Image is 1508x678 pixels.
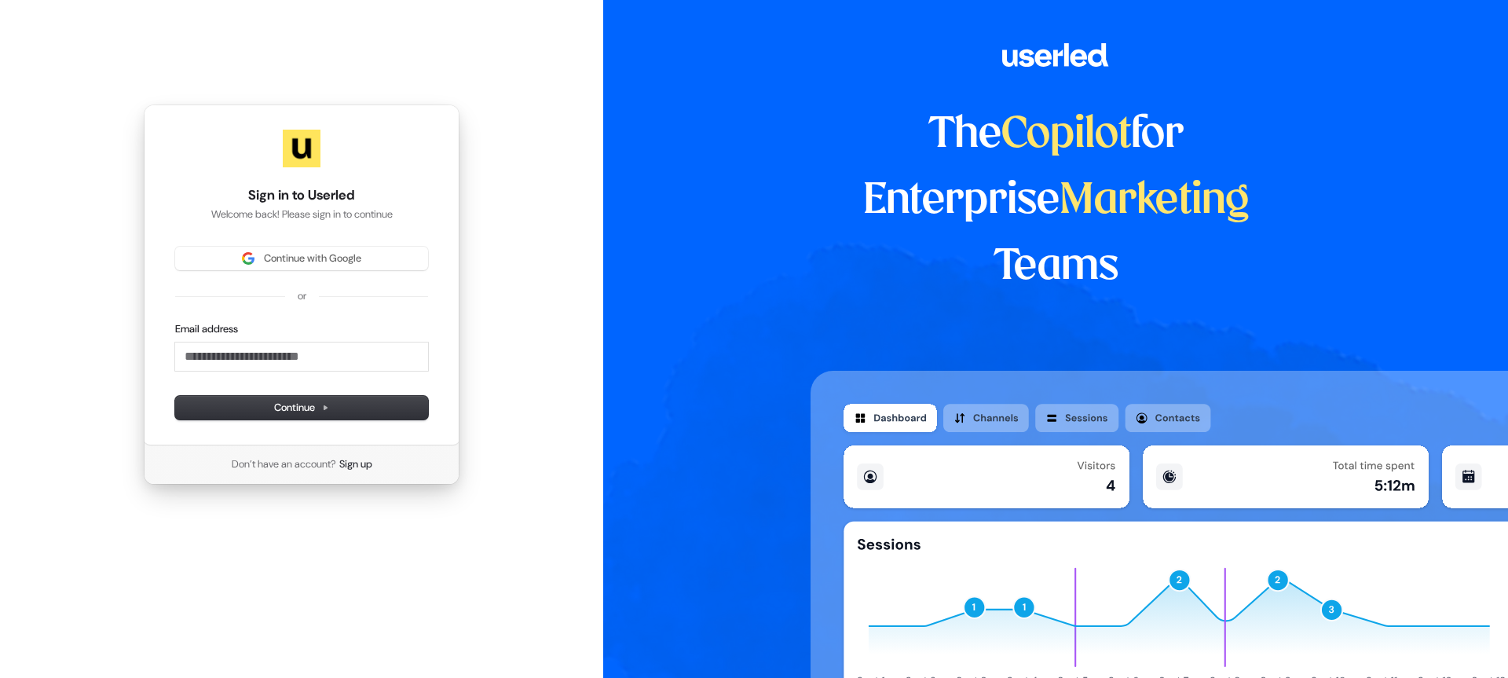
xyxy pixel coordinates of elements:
span: Don’t have an account? [232,457,336,471]
span: Continue [274,401,329,415]
a: Sign up [339,457,372,471]
p: or [298,289,306,303]
label: Email address [175,322,238,336]
img: Sign in with Google [242,252,254,265]
h1: The for Enterprise Teams [811,102,1301,300]
img: Userled [283,130,320,167]
span: Marketing [1060,181,1250,222]
span: Copilot [1001,115,1131,156]
button: Sign in with GoogleContinue with Google [175,247,428,270]
span: Continue with Google [264,251,361,266]
p: Welcome back! Please sign in to continue [175,207,428,222]
button: Continue [175,396,428,420]
h1: Sign in to Userled [175,186,428,205]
